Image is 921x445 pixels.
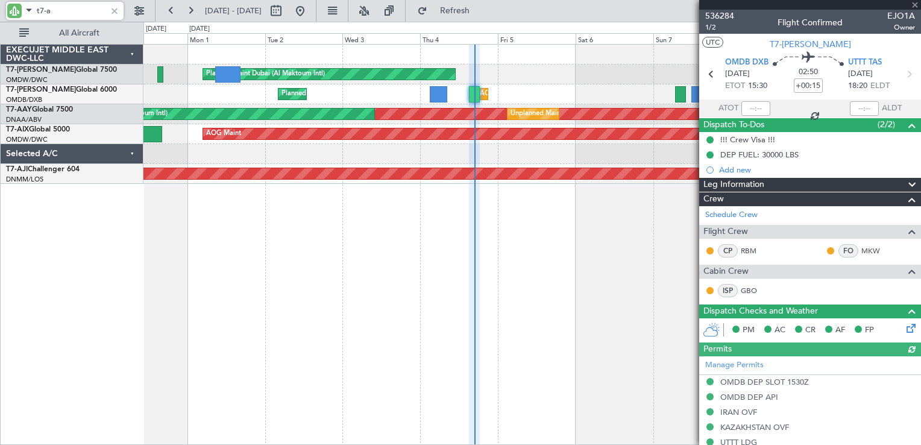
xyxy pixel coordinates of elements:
[6,126,70,133] a: T7-AIXGlobal 5000
[838,244,858,257] div: FO
[703,118,764,132] span: Dispatch To-Dos
[37,2,106,20] input: A/C (Reg. or Type)
[799,66,818,78] span: 02:50
[720,134,775,145] div: !!! Crew Visa !!!
[6,66,76,74] span: T7-[PERSON_NAME]
[653,33,731,44] div: Sun 7
[718,284,738,297] div: ISP
[882,103,902,115] span: ALDT
[6,86,76,93] span: T7-[PERSON_NAME]
[705,22,734,33] span: 1/2
[887,22,915,33] span: Owner
[6,115,42,124] a: DNAA/ABV
[887,10,915,22] span: EJO1A
[6,106,73,113] a: T7-AAYGlobal 7500
[412,1,484,21] button: Refresh
[498,33,576,44] div: Fri 5
[741,245,768,256] a: RBM
[703,178,764,192] span: Leg Information
[878,118,895,131] span: (2/2)
[770,38,851,51] span: T7-[PERSON_NAME]
[725,68,750,80] span: [DATE]
[6,66,117,74] a: T7-[PERSON_NAME]Global 7500
[719,165,915,175] div: Add new
[206,125,241,143] div: AOG Maint
[703,265,749,279] span: Cabin Crew
[265,33,343,44] div: Tue 2
[110,33,187,44] div: Sun 31
[6,175,43,184] a: DNMM/LOS
[342,33,420,44] div: Wed 3
[718,244,738,257] div: CP
[31,29,127,37] span: All Aircraft
[189,24,210,34] div: [DATE]
[6,95,42,104] a: OMDB/DXB
[13,24,131,43] button: All Aircraft
[805,324,816,336] span: CR
[420,33,498,44] div: Thu 4
[848,57,882,69] span: UTTT TAS
[743,324,755,336] span: PM
[725,57,769,69] span: OMDB DXB
[703,305,818,318] span: Dispatch Checks and Weather
[6,166,28,173] span: T7-AJI
[206,65,325,83] div: Planned Maint Dubai (Al Maktoum Intl)
[848,80,867,92] span: 18:20
[848,68,873,80] span: [DATE]
[6,75,48,84] a: OMDW/DWC
[6,166,80,173] a: T7-AJIChallenger 604
[146,24,166,34] div: [DATE]
[705,10,734,22] span: 536284
[705,209,758,221] a: Schedule Crew
[835,324,845,336] span: AF
[725,80,745,92] span: ETOT
[6,135,48,144] a: OMDW/DWC
[775,324,785,336] span: AC
[703,192,724,206] span: Crew
[205,5,262,16] span: [DATE] - [DATE]
[703,225,748,239] span: Flight Crew
[6,86,117,93] a: T7-[PERSON_NAME]Global 6000
[778,16,843,29] div: Flight Confirmed
[6,126,29,133] span: T7-AIX
[702,37,723,48] button: UTC
[748,80,767,92] span: 15:30
[281,85,483,103] div: Planned Maint [GEOGRAPHIC_DATA] ([GEOGRAPHIC_DATA] Intl)
[187,33,265,44] div: Mon 1
[6,106,32,113] span: T7-AAY
[741,285,768,296] a: GBO
[430,7,480,15] span: Refresh
[861,245,888,256] a: MKW
[718,103,738,115] span: ATOT
[720,150,799,160] div: DEP FUEL: 30000 LBS
[865,324,874,336] span: FP
[870,80,890,92] span: ELDT
[576,33,653,44] div: Sat 6
[511,105,689,123] div: Unplanned Maint [GEOGRAPHIC_DATA] (Al Maktoum Intl)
